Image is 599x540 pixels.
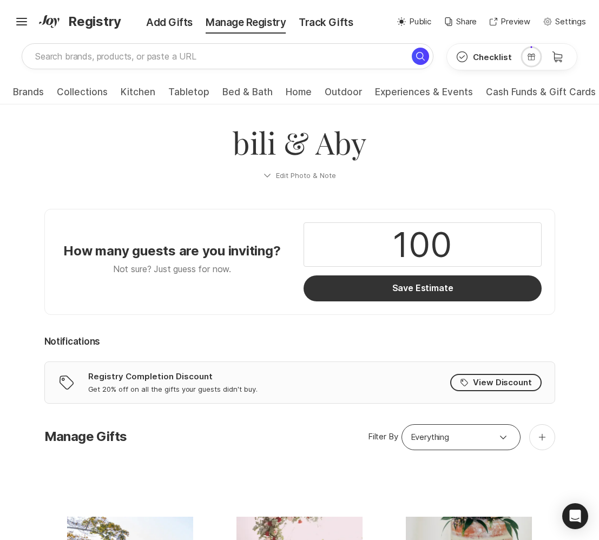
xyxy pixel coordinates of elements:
[88,371,213,382] p: Registry Completion Discount
[412,48,429,65] button: Search for
[447,44,521,70] button: Checklist
[57,87,108,104] a: Collections
[397,16,431,28] button: Public
[555,16,586,28] p: Settings
[490,16,530,28] button: Preview
[450,374,541,391] button: View Discount
[368,431,398,443] p: Filter By
[199,15,292,30] div: Manage Registry
[543,16,586,28] button: Settings
[292,15,359,30] div: Track Gifts
[409,16,431,28] p: Public
[497,431,510,444] span: Option select
[113,262,231,275] p: Not sure? Just guess for now.
[286,87,312,104] a: Home
[68,12,121,31] span: Registry
[44,429,127,445] p: Manage Gifts
[63,242,280,259] p: How many guests are you inviting?
[57,122,542,162] p: bili & Aby
[562,503,588,529] div: Open Intercom Messenger
[325,87,362,104] a: Outdoor
[222,87,273,104] a: Bed & Bath
[124,15,199,30] div: Add Gifts
[13,87,44,104] a: Brands
[486,87,596,104] a: Cash Funds & Gift Cards
[44,335,100,348] p: Notifications
[168,87,209,104] a: Tabletop
[88,384,258,394] p: Get 20% off on all the gifts your guests didn't buy.
[456,16,477,28] p: Share
[492,431,514,444] button: open menu
[22,43,433,69] input: Search brands, products, or paste a URL
[375,87,473,104] a: Experiences & Events
[304,275,541,301] button: Save Estimate
[121,87,155,104] a: Kitchen
[44,162,555,188] button: Edit Photo & Note
[501,16,530,28] p: Preview
[444,16,477,28] button: Share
